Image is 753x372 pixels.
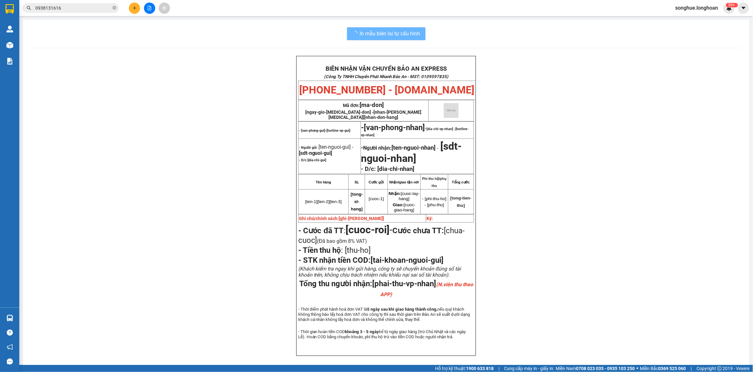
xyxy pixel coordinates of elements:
span: - [phu-thu] [425,202,444,207]
strong: Ghi chú/chính sách: [299,216,384,221]
span: [ghi-[PERSON_NAME]] [339,216,384,221]
span: - Thời điểm phát hành hoá đơn VAT là nếu quý khách không thông báo lấy hoá đơn VAT cho công ty th... [298,307,470,322]
span: copyright [717,366,722,371]
strong: Tổng cước [452,180,470,184]
strong: Nhận: [389,191,401,196]
span: [dia-chi-gui] [308,158,327,162]
span: [tong-sl-hang] [351,192,363,211]
img: qr-code [444,103,459,118]
strong: 5 ngày sau khi giao hàng thành công, [367,307,438,312]
strong: khoảng 3 - 5 ngày [345,329,379,334]
img: warehouse-icon [6,315,13,322]
strong: - Cước đã TT [298,226,344,235]
input: Tìm tên, số ĐT hoặc mã đơn [35,4,111,12]
em: (N.viên thu theo APP) [380,281,473,297]
strong: SL [355,180,359,184]
span: In mẫu biên lai tự cấu hình [360,30,420,38]
span: [tai-khoan-nguoi-gui] [371,256,444,265]
span: [hotline-vp-gui] [327,128,351,133]
span: | [691,365,692,372]
span: file-add [147,6,152,10]
span: Cung cấp máy in - giấy in: [504,365,554,372]
span: message [7,359,13,365]
span: - [van-phong-gui]- [299,128,351,133]
span: [ngay-gio-[MEDICAL_DATA]-don] - [305,110,422,120]
img: logo-vxr [5,4,14,14]
span: : [298,246,371,255]
strong: Nhận/giao tận nơi [390,180,419,184]
span: - [361,123,364,132]
span: aim [162,6,166,10]
span: [nhan-[PERSON_NAME][MEDICAL_DATA]] [328,110,422,120]
span: [cuoc-lay-hang] [389,191,420,201]
span: [cuoc-giao-hang] [393,202,415,212]
strong: 1900 633 818 [466,366,494,371]
strong: Cước chưa TT: [392,226,444,235]
span: - [436,145,441,151]
span: - [361,126,469,137]
img: warehouse-icon [6,26,13,32]
span: [thu-ho] [343,246,371,255]
span: [PHONE_NUMBER] - [DOMAIN_NAME] [300,84,475,96]
span: [sdt-nguoi-gui] [299,150,332,156]
span: [ten-3] [330,199,342,204]
span: [cuoc-1] [369,196,384,201]
span: [phai-thu-vp-nhan] [372,279,473,298]
span: [tong-tien-thu] [450,196,471,208]
strong: Tên hàng [316,180,331,184]
strong: 0369 525 060 [659,366,686,371]
span: - [phi-thu-ho] [422,196,447,201]
strong: - D/c: [299,158,327,162]
strong: - [361,144,436,151]
strong: 0708 023 035 - 0935 103 250 [576,366,635,371]
strong: Phí thu hộ/phụ thu [422,177,447,188]
span: close-circle [112,6,116,10]
span: Mã đơn: [343,103,384,108]
span: notification [7,344,13,350]
img: solution-icon [6,58,13,65]
span: [ten-2] [318,199,330,204]
button: file-add [144,3,155,14]
span: [sdt-nguoi-nhan] [361,140,462,164]
strong: - Người gửi: [299,146,318,150]
span: Hỗ trợ kỹ thuật: [435,365,494,372]
strong: Cước gửi [369,180,384,184]
span: Miền Bắc [640,365,686,372]
span: : [298,226,393,235]
span: loading [352,31,360,36]
img: icon-new-feature [726,5,732,11]
span: caret-down [741,5,747,11]
strong: [dia-chi-nhan] [378,165,415,173]
strong: [cuoc-roi] [345,224,390,236]
span: songhue.longhoan [670,4,723,12]
strong: BIÊN NHẬN VẬN CHUYỂN BẢO AN EXPRESS [326,65,447,72]
span: [van-phong-nhan] [364,123,425,132]
button: plus [129,3,140,14]
button: In mẫu biên lai tự cấu hình [347,27,426,40]
span: Người nhận: [363,145,436,151]
sup: 209 [726,3,738,7]
strong: - Tiền thu hộ [298,246,341,255]
span: Miền Nam [556,365,635,372]
span: (Đã bao gồm 8% VAT) [317,238,367,244]
span: [ten-nguoi-nhan] [392,144,436,151]
strong: (Công Ty TNHH Chuyển Phát Nhanh Bảo An - MST: 0109597835) [324,74,448,79]
span: close-circle [112,5,116,11]
button: aim [159,3,170,14]
strong: Giao: [393,202,404,207]
span: Tổng thu người nhận: [299,279,473,298]
span: - Thời gian hoàn tiền COD kể từ ngày giao hàng (trừ Chủ Nhật và các ngày Lễ). Hoàn COD bằng chuyể... [298,329,466,339]
span: - STK nhận tiền COD: [298,256,444,265]
span: search [27,6,31,10]
span: plus [132,6,137,10]
span: | [498,365,499,372]
span: - [345,224,392,236]
span: [ten-1] [305,199,318,204]
span: ⚪️ [637,367,639,370]
img: warehouse-icon [6,42,13,49]
span: question-circle [7,330,13,336]
button: caret-down [738,3,749,14]
strong: Ký: [426,216,433,221]
span: [ten-nguoi-gui] - [299,144,354,156]
strong: - D/c: [361,165,376,173]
